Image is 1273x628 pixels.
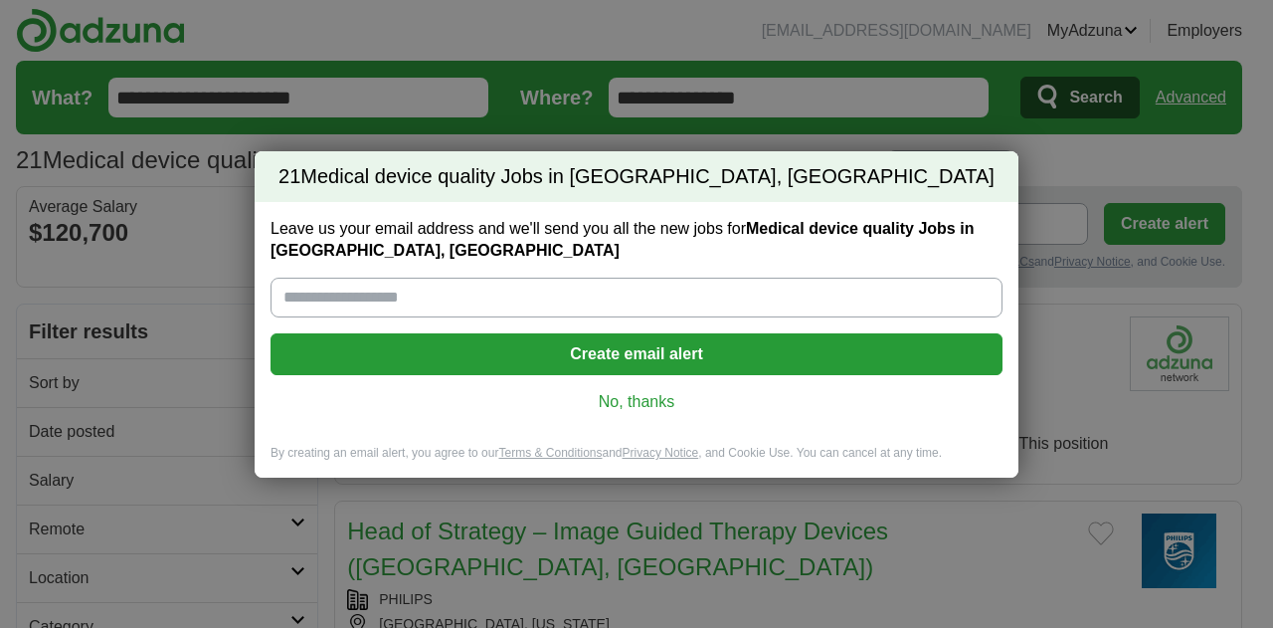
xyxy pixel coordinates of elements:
span: 21 [278,163,300,191]
a: Privacy Notice [623,446,699,460]
a: No, thanks [286,391,987,413]
button: Create email alert [271,333,1002,375]
a: Terms & Conditions [498,446,602,460]
div: By creating an email alert, you agree to our and , and Cookie Use. You can cancel at any time. [255,445,1018,478]
h2: Medical device quality Jobs in [GEOGRAPHIC_DATA], [GEOGRAPHIC_DATA] [255,151,1018,203]
label: Leave us your email address and we'll send you all the new jobs for [271,218,1002,262]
